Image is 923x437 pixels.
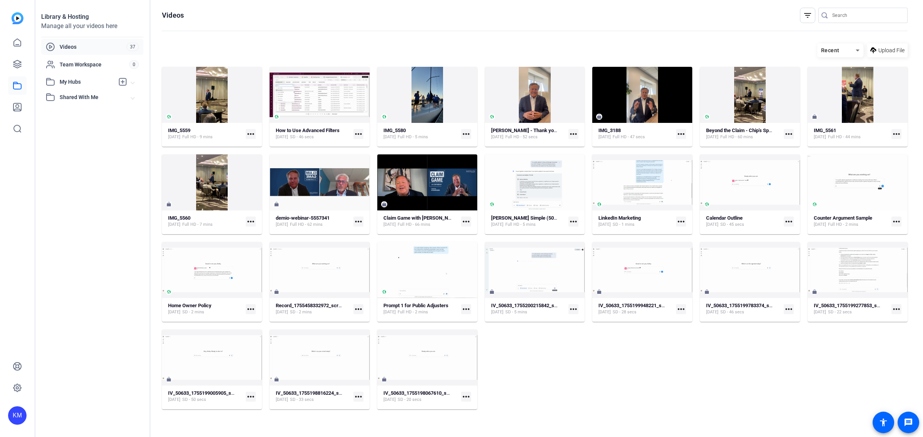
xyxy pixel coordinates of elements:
[491,309,503,315] span: [DATE]
[276,222,288,228] span: [DATE]
[383,390,458,403] a: IV_50633_1755198067610_screen[DATE]SD - 20 secs
[598,303,674,308] strong: IV_50633_1755199948221_screen
[168,309,180,315] span: [DATE]
[598,127,621,133] strong: IMG_3188
[168,390,244,396] strong: IV_50633_1755199005905_screen
[168,390,243,403] a: IV_50633_1755199005905_screen[DATE]SD - 50 secs
[162,11,184,20] h1: Videos
[706,127,781,140] a: Beyond the Claim - Chip's Speech[DATE]Full HD - 60 mins
[598,215,641,221] strong: LinkedIn Marketing
[814,309,826,315] span: [DATE]
[814,222,826,228] span: [DATE]
[182,222,213,228] span: Full HD - 7 mins
[784,304,794,314] mat-icon: more_horiz
[168,222,180,228] span: [DATE]
[613,134,645,140] span: Full HD - 47 secs
[383,127,406,133] strong: IMG_5580
[276,127,350,140] a: How to Use Advanced Filters[DATE]SD - 46 secs
[491,303,566,315] a: IV_50633_1755200215842_screen[DATE]SD - 5 mins
[276,134,288,140] span: [DATE]
[129,60,139,69] span: 0
[276,215,350,228] a: demio-webinar-5557341[DATE]Full HD - 62 mins
[461,304,471,314] mat-icon: more_horiz
[168,134,180,140] span: [DATE]
[491,127,604,133] strong: [PERSON_NAME] - Thank you for Beyond the Claim
[491,222,503,228] span: [DATE]
[598,309,611,315] span: [DATE]
[491,127,566,140] a: [PERSON_NAME] - Thank you for Beyond the Claim[DATE]Full HD - 52 secs
[182,397,206,403] span: SD - 50 secs
[168,303,212,308] strong: Home Owner Policy
[60,93,131,101] span: Shared With Me
[867,43,908,57] button: Upload File
[12,12,23,24] img: blue-gradient.svg
[276,390,352,396] strong: IV_50633_1755198816224_screen
[461,392,471,402] mat-icon: more_horiz
[676,304,686,314] mat-icon: more_horiz
[568,304,578,314] mat-icon: more_horiz
[168,127,243,140] a: IMG_5559[DATE]Full HD - 9 mins
[353,217,363,227] mat-icon: more_horiz
[383,215,458,228] a: Claim Game with [PERSON_NAME] Featuring [PERSON_NAME][DATE]Full HD - 66 mins
[568,129,578,139] mat-icon: more_horiz
[383,215,521,221] strong: Claim Game with [PERSON_NAME] Featuring [PERSON_NAME]
[720,309,744,315] span: SD - 46 secs
[398,309,428,315] span: Full HD - 2 mins
[60,78,114,86] span: My Hubs
[246,129,256,139] mat-icon: more_horiz
[706,303,781,315] a: IV_50633_1755199783374_screen[DATE]SD - 46 secs
[491,303,567,308] strong: IV_50633_1755200215842_screen
[353,129,363,139] mat-icon: more_horiz
[182,134,213,140] span: Full HD - 9 mins
[613,222,635,228] span: SD - 1 mins
[383,222,396,228] span: [DATE]
[814,127,888,140] a: IMG_5561[DATE]Full HD - 44 mins
[168,215,243,228] a: IMG_5560[DATE]Full HD - 7 mins
[814,303,888,315] a: IV_50633_1755199277853_screen[DATE]SD - 22 secs
[246,217,256,227] mat-icon: more_horiz
[891,129,901,139] mat-icon: more_horiz
[598,127,673,140] a: IMG_3188[DATE]Full HD - 47 secs
[505,222,536,228] span: Full HD - 5 mins
[879,418,888,427] mat-icon: accessibility
[182,309,204,315] span: SD - 2 mins
[276,397,288,403] span: [DATE]
[706,215,743,221] strong: Calendar Outline
[891,304,901,314] mat-icon: more_horiz
[505,309,527,315] span: SD - 5 mins
[821,47,840,53] span: Recent
[290,309,312,315] span: SD - 2 mins
[168,127,190,133] strong: IMG_5559
[461,217,471,227] mat-icon: more_horiz
[383,303,458,315] a: Prompt 1 for Public Adjusters[DATE]Full HD - 2 mins
[814,127,836,133] strong: IMG_5561
[814,134,826,140] span: [DATE]
[127,43,139,51] span: 37
[814,303,890,308] strong: IV_50633_1755199277853_screen
[828,222,858,228] span: Full HD - 2 mins
[290,134,314,140] span: SD - 46 secs
[383,134,396,140] span: [DATE]
[60,43,127,51] span: Videos
[41,12,143,22] div: Library & Hosting
[706,303,782,308] strong: IV_50633_1755199783374_screen
[814,215,888,228] a: Counter Argument Sample[DATE]Full HD - 2 mins
[41,74,143,89] mat-expansion-panel-header: My Hubs
[353,304,363,314] mat-icon: more_horiz
[246,304,256,314] mat-icon: more_horiz
[276,215,330,221] strong: demio-webinar-5557341
[383,127,458,140] a: IMG_5580[DATE]Full HD - 5 mins
[814,215,872,221] strong: Counter Argument Sample
[598,222,611,228] span: [DATE]
[8,406,27,425] div: KM
[461,129,471,139] mat-icon: more_horiz
[828,134,861,140] span: Full HD - 44 mins
[598,215,673,228] a: LinkedIn Marketing[DATE]SD - 1 mins
[491,215,566,228] a: [PERSON_NAME] Simple (50636)[DATE]Full HD - 5 mins
[891,217,901,227] mat-icon: more_horiz
[276,127,340,133] strong: How to Use Advanced Filters
[878,46,905,55] span: Upload File
[353,392,363,402] mat-icon: more_horiz
[383,390,459,396] strong: IV_50633_1755198067610_screen
[168,215,190,221] strong: IMG_5560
